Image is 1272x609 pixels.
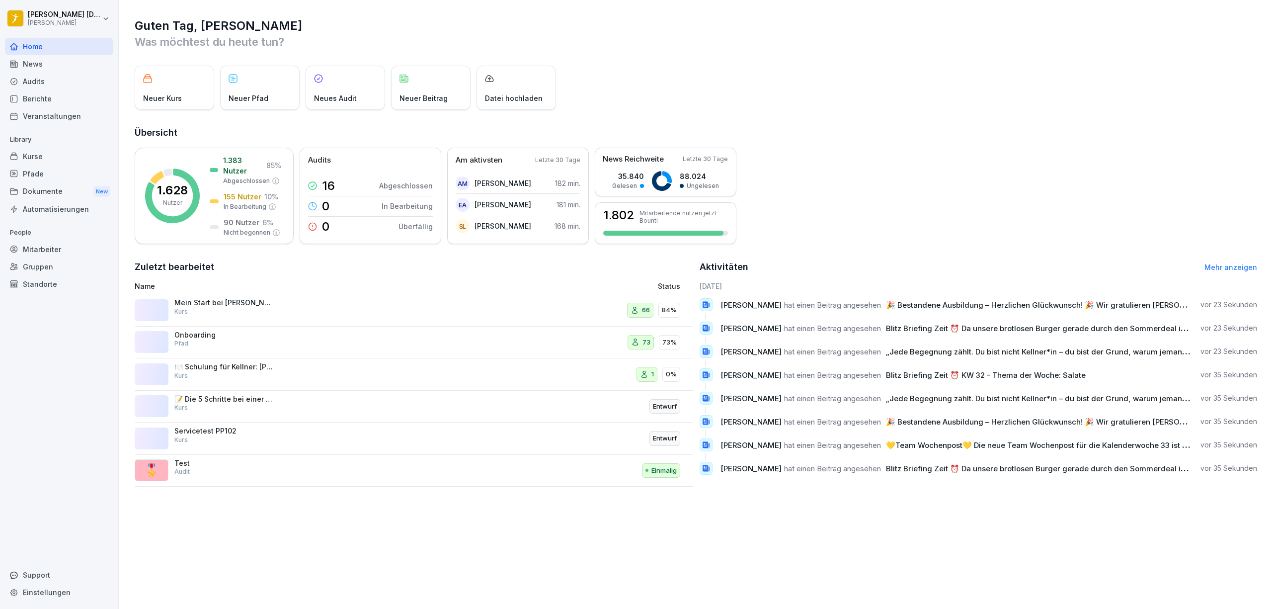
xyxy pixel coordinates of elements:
[135,423,693,455] a: Servicetest PP102KursEntwurf
[224,228,270,237] p: Nicht begonnen
[266,160,281,171] p: 85 %
[475,221,531,231] p: [PERSON_NAME]
[720,324,782,333] span: [PERSON_NAME]
[229,93,268,103] p: Neuer Pfad
[174,459,274,468] p: Test
[135,327,693,359] a: OnboardingPfad7373%
[886,464,1264,473] span: Blitz Briefing Zeit ⏰ Da unsere brotlosen Burger gerade durch den Sommerdeal im Fokus stehen, möcht
[784,440,881,450] span: hat einen Beitrag angesehen
[658,281,680,291] p: Status
[174,403,188,412] p: Kurs
[135,34,1257,50] p: Was möchtest du heute tun?
[135,358,693,391] a: 🍽️ Schulung für Kellner: [PERSON_NAME]Kurs10%
[1200,370,1257,380] p: vor 35 Sekunden
[382,201,433,211] p: In Bearbeitung
[700,260,748,274] h2: Aktivitäten
[174,307,188,316] p: Kurs
[5,55,113,73] a: News
[720,300,782,310] span: [PERSON_NAME]
[224,202,266,211] p: In Bearbeitung
[651,466,677,476] p: Einmalig
[784,464,881,473] span: hat einen Beitrag angesehen
[720,464,782,473] span: [PERSON_NAME]
[720,394,782,403] span: [PERSON_NAME]
[224,191,261,202] p: 155 Nutzer
[5,73,113,90] a: Audits
[662,305,677,315] p: 84%
[135,18,1257,34] h1: Guten Tag, [PERSON_NAME]
[157,184,188,196] p: 1.628
[886,370,1086,380] span: Blitz Briefing Zeit ⏰ KW 32 - Thema der Woche: Salate
[135,455,693,487] a: 🎖️TestAuditEinmalig
[5,241,113,258] a: Mitarbeiter
[5,107,113,125] a: Veranstaltungen
[143,93,182,103] p: Neuer Kurs
[680,171,719,181] p: 88.024
[784,300,881,310] span: hat einen Beitrag angesehen
[322,221,329,233] p: 0
[456,219,470,233] div: SL
[1200,440,1257,450] p: vor 35 Sekunden
[5,165,113,182] a: Pfade
[262,217,273,228] p: 6 %
[456,198,470,212] div: EA
[651,369,654,379] p: 1
[475,199,531,210] p: [PERSON_NAME]
[174,435,188,444] p: Kurs
[603,154,664,165] p: News Reichweite
[28,10,100,19] p: [PERSON_NAME] [DEMOGRAPHIC_DATA]
[1200,347,1257,356] p: vor 23 Sekunden
[720,347,782,356] span: [PERSON_NAME]
[399,93,448,103] p: Neuer Beitrag
[784,417,881,427] span: hat einen Beitrag angesehen
[174,339,188,348] p: Pfad
[135,260,693,274] h2: Zuletzt bearbeitet
[135,126,1257,140] h2: Übersicht
[1200,393,1257,403] p: vor 35 Sekunden
[174,371,188,380] p: Kurs
[28,19,100,26] p: [PERSON_NAME]
[784,324,881,333] span: hat einen Beitrag angesehen
[5,182,113,201] div: Dokumente
[555,178,580,188] p: 182 min.
[5,275,113,293] div: Standorte
[784,370,881,380] span: hat einen Beitrag angesehen
[603,209,635,221] h3: 1.802
[174,298,274,307] p: Mein Start bei [PERSON_NAME] - Personalfragebogen
[639,209,728,224] p: Mitarbeitende nutzen jetzt Bounti
[223,176,270,185] p: Abgeschlossen
[5,182,113,201] a: DokumenteNew
[5,566,113,584] div: Support
[475,178,531,188] p: [PERSON_NAME]
[1200,417,1257,427] p: vor 35 Sekunden
[135,294,693,327] a: Mein Start bei [PERSON_NAME] - PersonalfragebogenKurs6684%
[144,461,159,479] p: 🎖️
[485,93,543,103] p: Datei hochladen
[5,38,113,55] a: Home
[535,156,580,165] p: Letzte 30 Tage
[5,132,113,148] p: Library
[5,90,113,107] a: Berichte
[886,324,1264,333] span: Blitz Briefing Zeit ⏰ Da unsere brotlosen Burger gerade durch den Sommerdeal im Fokus stehen, möcht
[5,148,113,165] a: Kurse
[322,180,335,192] p: 16
[379,180,433,191] p: Abgeschlossen
[700,281,1258,291] h6: [DATE]
[174,427,274,435] p: Servicetest PP102
[720,417,782,427] span: [PERSON_NAME]
[1204,263,1257,271] a: Mehr anzeigen
[666,369,677,379] p: 0%
[174,331,274,340] p: Onboarding
[5,584,113,601] a: Einstellungen
[687,181,719,190] p: Ungelesen
[135,281,490,291] p: Name
[5,200,113,218] a: Automatisierungen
